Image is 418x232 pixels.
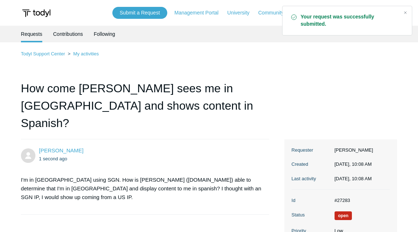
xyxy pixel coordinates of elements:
a: Submit a Request [112,7,167,19]
dt: Requester [292,147,331,154]
li: Requests [21,26,42,42]
span: Stephen Yeoh [39,147,83,153]
a: Community [258,9,291,17]
li: Todyl Support Center [21,51,66,56]
dd: #27283 [331,197,390,204]
time: 08/11/2025, 10:08 [335,161,372,167]
span: We are working on a response for you [335,211,352,220]
dd: [PERSON_NAME] [331,147,390,154]
time: 08/11/2025, 10:08 [39,156,67,161]
a: University [227,9,257,17]
a: Management Portal [174,9,226,17]
time: 08/11/2025, 10:08 [335,176,372,181]
dt: Status [292,211,331,219]
dt: Created [292,161,331,168]
a: Following [94,26,115,42]
dt: Last activity [292,175,331,182]
a: My activities [73,51,99,56]
img: Todyl Support Center Help Center home page [21,7,52,20]
a: [PERSON_NAME] [39,147,83,153]
strong: Your request was successfully submitted. [301,13,397,28]
div: Close [400,8,410,18]
dt: Id [292,197,331,204]
a: Contributions [53,26,83,42]
p: I'm in [GEOGRAPHIC_DATA] using SGN. How is [PERSON_NAME] ([DOMAIN_NAME]) able to determine that I... [21,176,262,202]
a: Todyl Support Center [21,51,65,56]
li: My activities [66,51,99,56]
h1: How come [PERSON_NAME] sees me in [GEOGRAPHIC_DATA] and shows content in Spanish? [21,80,269,139]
